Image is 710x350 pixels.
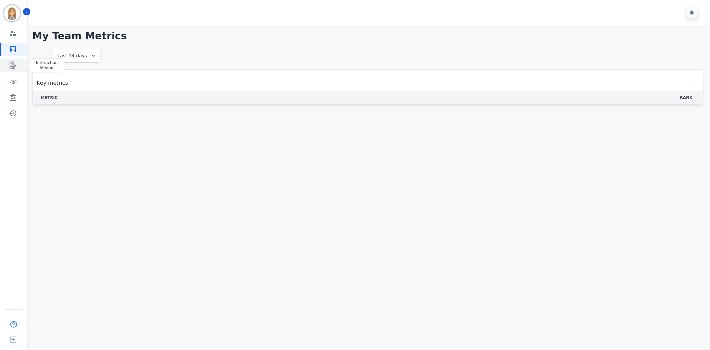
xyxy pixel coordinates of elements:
[32,30,703,42] h1: My Team Metrics
[52,49,101,63] div: Last 14 days
[669,91,703,104] th: RANK
[4,5,20,21] img: Bordered avatar
[33,91,100,104] th: METRIC
[37,79,68,87] span: Key metrics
